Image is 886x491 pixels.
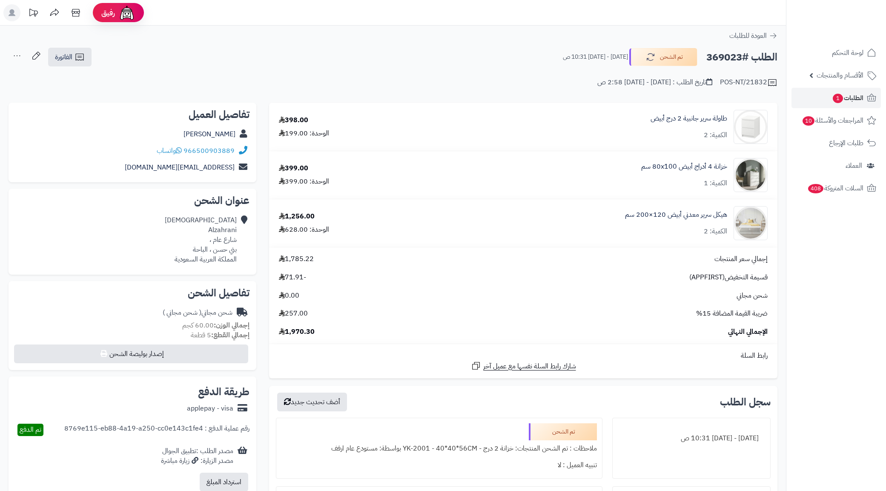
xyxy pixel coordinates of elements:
a: [PERSON_NAME] [184,129,235,139]
span: 1,970.30 [279,327,315,337]
div: [DATE] - [DATE] 10:31 ص [618,430,765,447]
span: السلات المتروكة [807,182,863,194]
a: العودة للطلبات [729,31,777,41]
span: ضريبة القيمة المضافة 15% [696,309,768,319]
div: مصدر الزيارة: زيارة مباشرة [161,456,233,466]
span: الطلبات [832,92,863,104]
span: -71.91 [279,273,306,282]
a: طاولة سرير جانبية 2 درج أبيض [651,114,727,123]
h2: تفاصيل الشحن [15,288,249,298]
img: 1754548083-010101020007-90x90.jpg [734,206,767,240]
div: applepay - visa [187,404,233,413]
span: العودة للطلبات [729,31,767,41]
span: الأقسام والمنتجات [817,69,863,81]
div: رابط السلة [272,351,774,361]
button: أضف تحديث جديد [277,393,347,411]
small: [DATE] - [DATE] 10:31 ص [563,53,628,61]
h3: سجل الطلب [720,397,771,407]
div: الكمية: 2 [704,227,727,236]
button: إصدار بوليصة الشحن [14,345,248,363]
span: رفيق [101,8,115,18]
div: الوحدة: 399.00 [279,177,329,187]
div: [DEMOGRAPHIC_DATA] Alzahrani شارع عام ، بني حسن ، الباحة المملكة العربية السعودية [165,215,237,264]
div: مصدر الطلب :تطبيق الجوال [161,446,233,466]
span: العملاء [846,160,862,172]
a: هيكل سرير معدني أبيض 120×200 سم [625,210,727,220]
span: 408 [808,184,823,193]
span: تم الدفع [20,425,41,435]
span: 1 [833,94,843,103]
a: لوحة التحكم [791,43,881,63]
span: طلبات الإرجاع [829,137,863,149]
span: 257.00 [279,309,308,319]
a: 966500903889 [184,146,235,156]
div: تاريخ الطلب : [DATE] - [DATE] 2:58 ص [597,78,712,87]
div: الكمية: 2 [704,130,727,140]
div: الكمية: 1 [704,178,727,188]
div: 1,256.00 [279,212,315,221]
div: تنبيه العميل : لا [281,457,597,474]
a: المراجعات والأسئلة10 [791,110,881,131]
a: السلات المتروكة408 [791,178,881,198]
a: تحديثات المنصة [23,4,44,23]
div: تم الشحن [529,423,597,440]
span: لوحة التحكم [832,47,863,59]
span: 0.00 [279,291,299,301]
a: طلبات الإرجاع [791,133,881,153]
h2: عنوان الشحن [15,195,249,206]
span: إجمالي سعر المنتجات [714,254,768,264]
div: 398.00 [279,115,308,125]
div: POS-NT/21832 [720,78,777,88]
span: ( شحن مجاني ) [163,307,201,318]
img: 1747726046-1707226648187-1702539813673-122025464545-1000x1000-90x90.jpg [734,158,767,192]
a: العملاء [791,155,881,176]
small: 5 قطعة [191,330,249,340]
span: الإجمالي النهائي [728,327,768,337]
small: 60.00 كجم [182,320,249,330]
strong: إجمالي الوزن: [214,320,249,330]
strong: إجمالي القطع: [211,330,249,340]
div: رقم عملية الدفع : 8769e115-eb88-4a19-a250-cc0e143c1fe4 [64,424,249,436]
h2: الطلب #369023 [706,49,777,66]
span: الفاتورة [55,52,72,62]
a: الطلبات1 [791,88,881,108]
a: واتساب [157,146,182,156]
h2: تفاصيل العميل [15,109,249,120]
img: 1698232049-1-90x90.jpg [734,110,767,144]
span: قسيمة التخفيض(APPFIRST) [689,273,768,282]
a: [EMAIL_ADDRESS][DOMAIN_NAME] [125,162,235,172]
button: تم الشحن [629,48,697,66]
a: الفاتورة [48,48,92,66]
a: شارك رابط السلة نفسها مع عميل آخر [471,361,576,371]
div: الوحدة: 199.00 [279,129,329,138]
span: شارك رابط السلة نفسها مع عميل آخر [483,362,576,371]
span: المراجعات والأسئلة [802,115,863,126]
span: شحن مجاني [737,291,768,301]
span: 10 [803,116,814,126]
span: 1,785.22 [279,254,314,264]
a: خزانة 4 أدراج أبيض ‎80x100 سم‏ [641,162,727,172]
div: ملاحظات : تم الشحن المنتجات: خزانة 2 درج - YK-2001 - 40*40*56CM بواسطة: مستودع عام ارفف [281,440,597,457]
h2: طريقة الدفع [198,387,249,397]
div: الوحدة: 628.00 [279,225,329,235]
div: شحن مجاني [163,308,232,318]
div: 399.00 [279,164,308,173]
img: ai-face.png [118,4,135,21]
